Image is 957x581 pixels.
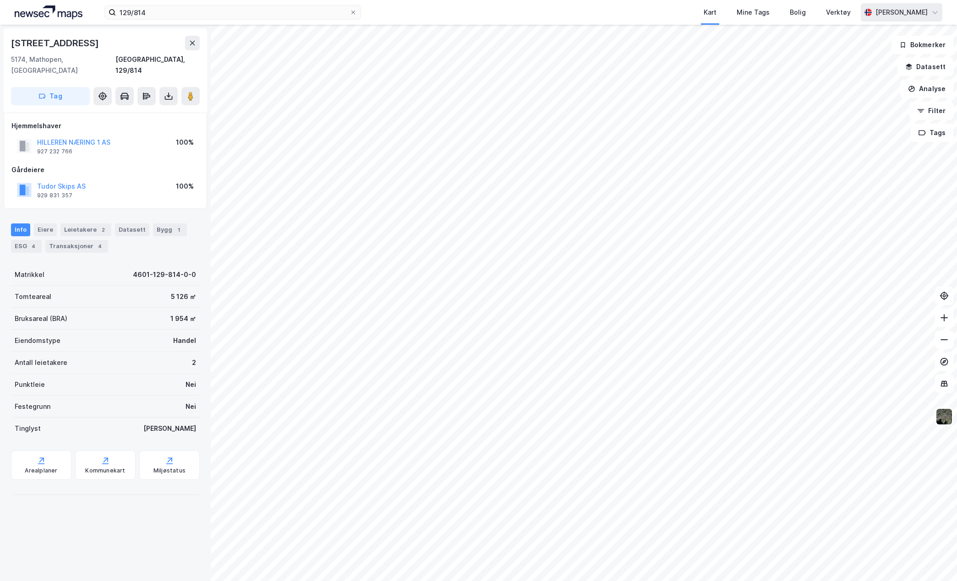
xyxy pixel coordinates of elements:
div: Nei [186,379,196,390]
div: 1 [174,225,183,234]
div: 100% [176,181,194,192]
div: 100% [176,137,194,148]
div: 2 [192,357,196,368]
div: Bruksareal (BRA) [15,313,67,324]
div: Punktleie [15,379,45,390]
div: [STREET_ADDRESS] [11,36,101,50]
div: Miljøstatus [153,467,186,474]
button: Tags [911,124,953,142]
div: Eiendomstype [15,335,60,346]
iframe: Chat Widget [911,537,957,581]
div: Arealplaner [25,467,57,474]
div: Kommunekart [85,467,125,474]
div: Bygg [153,223,187,236]
div: 5 126 ㎡ [171,291,196,302]
div: 4 [95,242,104,251]
div: 5174, Mathopen, [GEOGRAPHIC_DATA] [11,54,115,76]
div: [PERSON_NAME] [143,423,196,434]
div: 4 [29,242,38,251]
div: Kart [704,7,716,18]
div: 2 [98,225,108,234]
div: Matrikkel [15,269,44,280]
div: Hjemmelshaver [11,120,199,131]
div: Handel [173,335,196,346]
button: Bokmerker [891,36,953,54]
div: Tomteareal [15,291,51,302]
div: Kontrollprogram for chat [911,537,957,581]
div: Antall leietakere [15,357,67,368]
div: Transaksjoner [45,240,108,253]
div: 927 232 766 [37,148,72,155]
button: Tag [11,87,90,105]
div: Mine Tags [737,7,770,18]
button: Analyse [900,80,953,98]
img: 9k= [935,408,953,425]
div: Eiere [34,223,57,236]
div: Tinglyst [15,423,41,434]
button: Datasett [897,58,953,76]
div: [PERSON_NAME] [875,7,928,18]
div: 929 831 357 [37,192,72,199]
div: ESG [11,240,42,253]
div: Nei [186,401,196,412]
div: [GEOGRAPHIC_DATA], 129/814 [115,54,200,76]
img: logo.a4113a55bc3d86da70a041830d287a7e.svg [15,5,82,19]
div: Festegrunn [15,401,50,412]
div: Gårdeiere [11,164,199,175]
div: 1 954 ㎡ [170,313,196,324]
div: Verktøy [826,7,851,18]
div: Info [11,223,30,236]
div: Datasett [115,223,149,236]
div: Bolig [790,7,806,18]
div: Leietakere [60,223,111,236]
input: Søk på adresse, matrikkel, gårdeiere, leietakere eller personer [116,5,350,19]
button: Filter [909,102,953,120]
div: 4601-129-814-0-0 [133,269,196,280]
